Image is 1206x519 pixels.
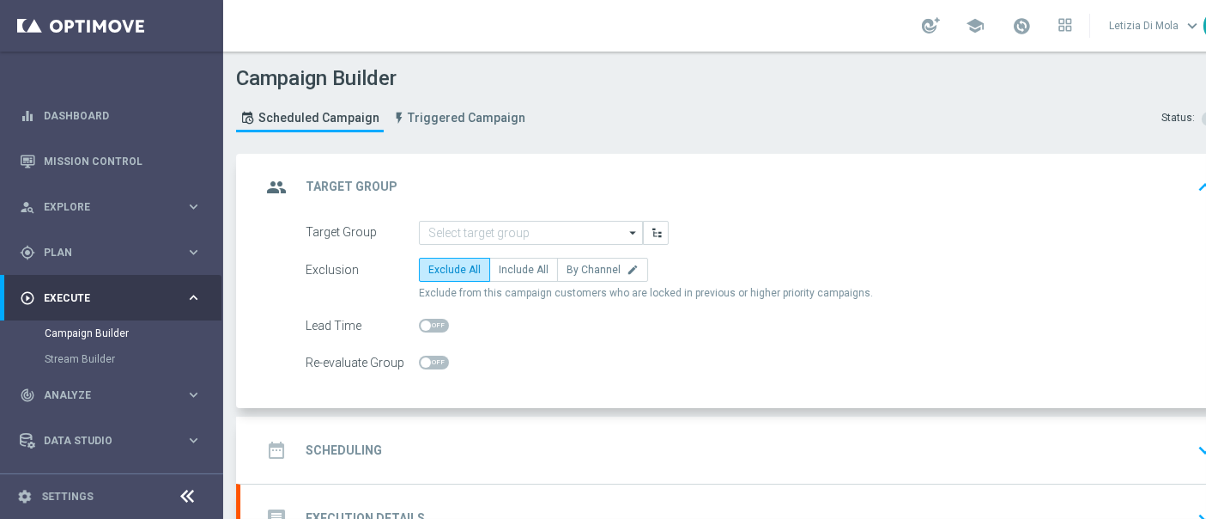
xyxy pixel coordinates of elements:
[20,93,202,138] div: Dashboard
[185,244,202,260] i: keyboard_arrow_right
[1183,16,1202,35] span: keyboard_arrow_down
[306,258,419,282] div: Exclusion
[20,199,35,215] i: person_search
[306,314,419,338] div: Lead Time
[41,492,94,502] a: Settings
[45,346,221,372] div: Stream Builder
[20,199,185,215] div: Explore
[306,351,419,375] div: Re-evaluate Group
[20,138,202,184] div: Mission Control
[625,222,642,244] i: arrow_drop_down
[306,443,382,459] h2: Scheduling
[19,388,203,402] button: track_changes Analyze keyboard_arrow_right
[20,388,35,403] i: track_changes
[19,291,203,305] button: play_circle_outline Execute keyboard_arrow_right
[17,489,33,504] i: settings
[20,245,185,260] div: Plan
[45,321,221,346] div: Campaign Builder
[567,264,621,276] span: By Channel
[44,93,202,138] a: Dashboard
[419,221,643,245] input: Select target group
[428,264,481,276] span: Exclude All
[261,435,292,466] i: date_range
[1107,13,1203,39] a: Letizia Di Molakeyboard_arrow_down
[44,390,185,400] span: Analyze
[966,16,985,35] span: school
[44,202,185,212] span: Explore
[44,463,179,509] a: Optibot
[306,179,397,195] h2: Target Group
[20,245,35,260] i: gps_fixed
[185,387,202,403] i: keyboard_arrow_right
[44,293,185,303] span: Execute
[1161,111,1195,126] div: Status:
[499,264,548,276] span: Include All
[419,286,873,301] span: Exclude from this campaign customers who are locked in previous or higher priority campaigns.
[306,221,419,245] div: Target Group
[44,436,185,446] span: Data Studio
[20,433,185,449] div: Data Studio
[19,155,203,168] button: Mission Control
[20,290,35,306] i: play_circle_outline
[627,264,639,276] i: edit
[45,352,179,366] a: Stream Builder
[236,104,384,132] a: Scheduled Campaign
[44,138,202,184] a: Mission Control
[19,434,203,448] button: Data Studio keyboard_arrow_right
[20,108,35,124] i: equalizer
[388,104,530,132] a: Triggered Campaign
[44,247,185,258] span: Plan
[236,66,534,91] h1: Campaign Builder
[45,327,179,340] a: Campaign Builder
[185,290,202,306] i: keyboard_arrow_right
[185,198,202,215] i: keyboard_arrow_right
[20,290,185,306] div: Execute
[20,463,202,509] div: Optibot
[261,172,292,203] i: group
[19,109,203,123] button: equalizer Dashboard
[408,111,525,125] span: Triggered Campaign
[258,111,379,125] span: Scheduled Campaign
[19,200,203,214] button: person_search Explore keyboard_arrow_right
[185,432,202,449] i: keyboard_arrow_right
[19,246,203,259] button: gps_fixed Plan keyboard_arrow_right
[20,388,185,403] div: Analyze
